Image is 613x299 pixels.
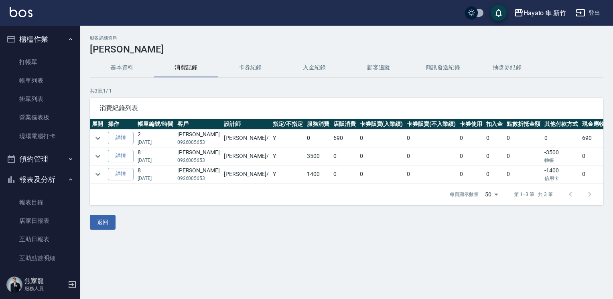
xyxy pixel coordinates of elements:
td: 0 [484,166,505,183]
td: 0 [542,129,580,147]
th: 展開 [90,119,106,129]
td: [PERSON_NAME] / [222,147,271,165]
div: 50 [482,184,501,205]
td: 690 [331,129,358,147]
p: 信用卡 [544,175,578,182]
span: 消費紀錄列表 [99,104,594,112]
p: 共 3 筆, 1 / 1 [90,87,603,95]
td: 0 [484,129,505,147]
th: 指定/不指定 [271,119,305,129]
p: 每頁顯示數量 [450,191,479,198]
p: 0926005653 [177,175,220,182]
th: 扣入金 [484,119,505,129]
th: 卡券使用 [458,119,484,129]
p: 0926005653 [177,139,220,146]
td: 0 [458,166,484,183]
td: [PERSON_NAME] [175,166,222,183]
td: 0 [505,147,542,165]
button: 報表及分析 [3,169,77,190]
button: 登出 [572,6,603,20]
a: 詳情 [108,132,134,144]
td: 690 [580,129,607,147]
button: 預約管理 [3,149,77,170]
a: 帳單列表 [3,71,77,90]
td: 8 [136,166,175,183]
a: 設計師日報表 [3,267,77,286]
th: 卡券販賣(入業績) [358,119,405,129]
td: 0 [505,129,542,147]
td: [PERSON_NAME] / [222,129,271,147]
td: 0 [405,147,458,165]
td: [PERSON_NAME] [175,147,222,165]
td: 2 [136,129,175,147]
td: 0 [358,129,405,147]
th: 點數折抵金額 [505,119,542,129]
td: Y [271,166,305,183]
button: save [491,5,507,21]
th: 帳單編號/時間 [136,119,175,129]
td: [PERSON_NAME] / [222,166,271,183]
td: 0 [358,166,405,183]
td: 0 [580,147,607,165]
td: 0 [505,166,542,183]
th: 設計師 [222,119,271,129]
h3: [PERSON_NAME] [90,44,603,55]
p: 轉帳 [544,157,578,164]
button: 顧客追蹤 [347,58,411,77]
p: 服務人員 [24,285,65,292]
a: 營業儀表板 [3,108,77,127]
a: 打帳單 [3,53,77,71]
a: 互助點數明細 [3,249,77,267]
button: 入金紀錄 [282,58,347,77]
a: 報表目錄 [3,193,77,212]
button: 返回 [90,215,116,230]
h2: 顧客詳細資料 [90,35,603,40]
td: 0 [484,147,505,165]
th: 服務消費 [305,119,331,129]
td: 0 [331,166,358,183]
td: Y [271,129,305,147]
button: 簡訊發送紀錄 [411,58,475,77]
td: 3500 [305,147,331,165]
p: 第 1–3 筆 共 3 筆 [514,191,553,198]
p: 0926005653 [177,157,220,164]
td: 0 [358,147,405,165]
button: expand row [92,168,104,180]
td: -1400 [542,166,580,183]
td: Y [271,147,305,165]
img: Person [6,277,22,293]
th: 現金應收 [580,119,607,129]
button: 抽獎券紀錄 [475,58,539,77]
td: 0 [331,147,358,165]
button: 櫃檯作業 [3,29,77,50]
img: Logo [10,7,32,17]
button: 基本資料 [90,58,154,77]
a: 互助日報表 [3,230,77,248]
td: 0 [458,129,484,147]
button: 卡券紀錄 [218,58,282,77]
p: [DATE] [138,139,173,146]
td: 0 [405,129,458,147]
a: 現場電腦打卡 [3,127,77,145]
p: [DATE] [138,175,173,182]
button: expand row [92,150,104,162]
button: Hayato 隼 新竹 [511,5,569,21]
td: 0 [458,147,484,165]
a: 詳情 [108,150,134,162]
td: 0 [405,166,458,183]
p: [DATE] [138,157,173,164]
th: 卡券販賣(不入業績) [405,119,458,129]
button: 消費記錄 [154,58,218,77]
a: 掛單列表 [3,90,77,108]
a: 店家日報表 [3,212,77,230]
td: 0 [580,166,607,183]
td: [PERSON_NAME] [175,129,222,147]
th: 操作 [106,119,136,129]
a: 詳情 [108,168,134,180]
button: expand row [92,132,104,144]
th: 店販消費 [331,119,358,129]
td: 1400 [305,166,331,183]
div: Hayato 隼 新竹 [524,8,566,18]
td: 0 [305,129,331,147]
th: 客戶 [175,119,222,129]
